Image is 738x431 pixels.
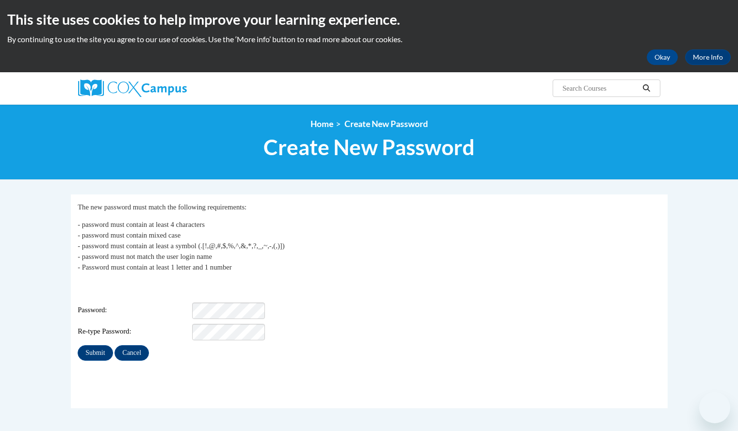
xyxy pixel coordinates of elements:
[699,392,730,423] iframe: Button to launch messaging window
[7,34,731,45] p: By continuing to use the site you agree to our use of cookies. Use the ‘More info’ button to read...
[78,80,262,97] a: Cox Campus
[78,345,113,361] input: Submit
[639,82,654,94] button: Search
[78,221,284,271] span: - password must contain at least 4 characters - password must contain mixed case - password must ...
[78,80,187,97] img: Cox Campus
[685,49,731,65] a: More Info
[115,345,149,361] input: Cancel
[263,134,475,160] span: Create New Password
[78,305,190,316] span: Password:
[78,203,246,211] span: The new password must match the following requirements:
[78,326,190,337] span: Re-type Password:
[561,82,639,94] input: Search Courses
[311,119,333,129] a: Home
[7,10,731,29] h2: This site uses cookies to help improve your learning experience.
[647,49,678,65] button: Okay
[344,119,428,129] span: Create New Password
